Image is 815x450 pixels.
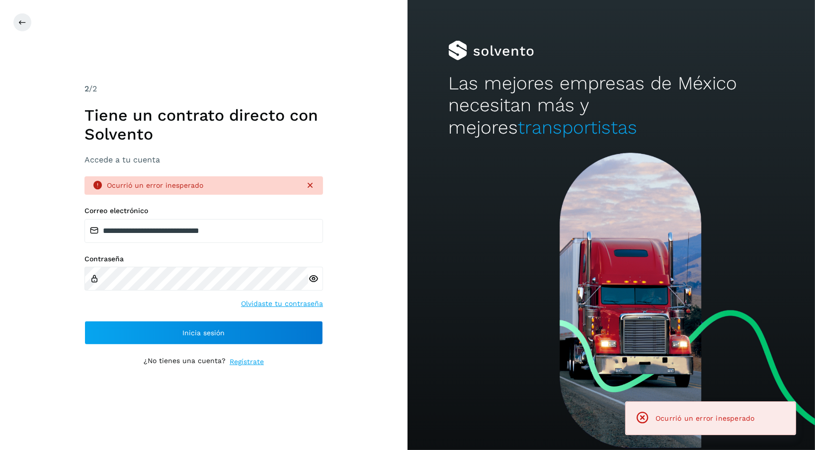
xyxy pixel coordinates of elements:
[107,180,297,191] div: Ocurrió un error inesperado
[230,357,264,367] a: Regístrate
[655,414,754,422] span: Ocurrió un error inesperado
[518,117,637,138] span: transportistas
[84,321,323,345] button: Inicia sesión
[183,329,225,336] span: Inicia sesión
[84,84,89,93] span: 2
[84,155,323,164] h3: Accede a tu cuenta
[84,207,323,215] label: Correo electrónico
[241,299,323,309] a: Olvidaste tu contraseña
[84,83,323,95] div: /2
[144,357,226,367] p: ¿No tienes una cuenta?
[84,106,323,144] h1: Tiene un contrato directo con Solvento
[84,255,323,263] label: Contraseña
[448,73,774,139] h2: Las mejores empresas de México necesitan más y mejores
